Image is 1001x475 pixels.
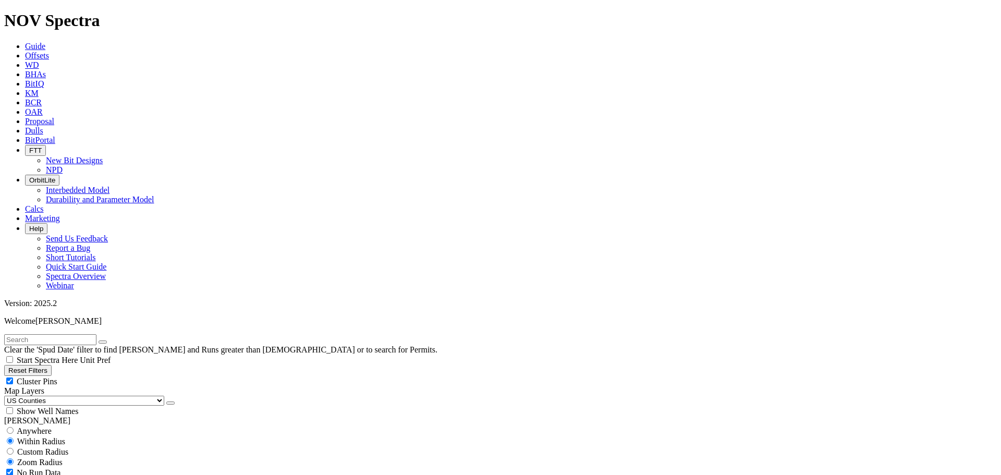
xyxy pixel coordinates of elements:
[25,117,54,126] a: Proposal
[29,225,43,233] span: Help
[17,437,65,446] span: Within Radius
[46,281,74,290] a: Webinar
[17,458,63,467] span: Zoom Radius
[25,126,43,135] a: Dulls
[25,60,39,69] a: WD
[25,145,46,156] button: FTT
[46,186,109,194] a: Interbedded Model
[46,272,106,281] a: Spectra Overview
[46,195,154,204] a: Durability and Parameter Model
[4,345,437,354] span: Clear the 'Spud Date' filter to find [PERSON_NAME] and Runs greater than [DEMOGRAPHIC_DATA] or to...
[35,316,102,325] span: [PERSON_NAME]
[46,165,63,174] a: NPD
[46,243,90,252] a: Report a Bug
[25,175,59,186] button: OrbitLite
[46,156,103,165] a: New Bit Designs
[25,79,44,88] a: BitIQ
[46,253,96,262] a: Short Tutorials
[4,416,997,425] div: [PERSON_NAME]
[25,42,45,51] a: Guide
[29,147,42,154] span: FTT
[25,136,55,144] a: BitPortal
[25,89,39,98] a: KM
[4,11,997,30] h1: NOV Spectra
[17,427,52,435] span: Anywhere
[25,98,42,107] a: BCR
[25,107,43,116] a: OAR
[4,299,997,308] div: Version: 2025.2
[4,316,997,326] p: Welcome
[6,356,13,363] input: Start Spectra Here
[46,262,106,271] a: Quick Start Guide
[25,214,60,223] a: Marketing
[17,377,57,386] span: Cluster Pins
[17,356,78,364] span: Start Spectra Here
[46,234,108,243] a: Send Us Feedback
[4,386,44,395] span: Map Layers
[25,51,49,60] a: Offsets
[25,70,46,79] a: BHAs
[17,407,78,416] span: Show Well Names
[4,334,96,345] input: Search
[4,365,52,376] button: Reset Filters
[80,356,111,364] span: Unit Pref
[25,223,47,234] button: Help
[29,176,55,184] span: OrbitLite
[17,447,68,456] span: Custom Radius
[25,204,44,213] a: Calcs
